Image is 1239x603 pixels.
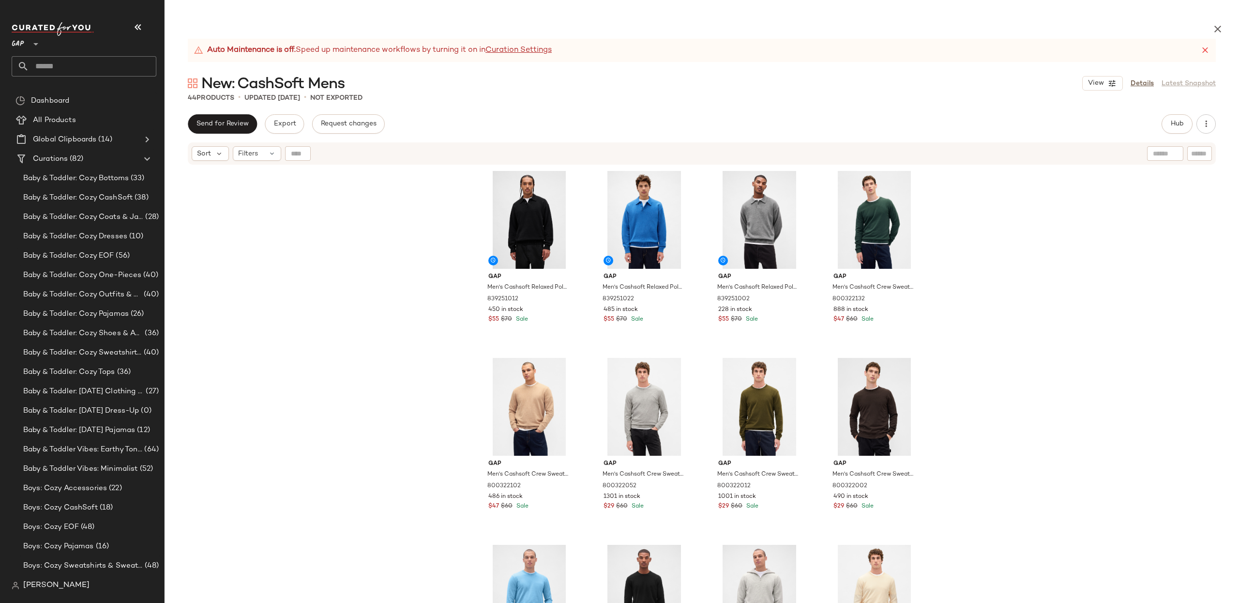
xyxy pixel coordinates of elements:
img: cn60346608.jpg [596,358,693,456]
strong: Auto Maintenance is off. [207,45,296,56]
span: Gap [488,273,570,281]
img: cn60474944.jpg [710,171,808,269]
span: Baby & Toddler: [DATE] Clothing & Accessories [23,386,144,397]
img: cn60459394.jpg [826,358,923,456]
span: (64) [142,444,159,455]
span: 485 in stock [604,306,638,314]
span: Boys: Cozy Sweatshirts & Sweatpants [23,560,143,572]
button: Send for Review [188,114,257,134]
span: Men's Cashsoft Crew Sweater by Gap Deep Hunter Size M [832,283,914,292]
span: (0) [139,405,151,417]
span: • [304,92,306,104]
span: View [1088,79,1104,87]
span: $60 [846,502,858,511]
span: Gap [718,460,800,468]
span: Gap [604,273,685,281]
span: GAP [12,33,24,50]
span: (52) [138,464,153,475]
img: cn60519043.jpg [481,171,578,269]
span: Boys: Cozy CashSoft [23,502,98,513]
span: (14) [96,134,112,145]
span: (12) [135,425,150,436]
span: Request changes [320,120,377,128]
span: Baby & Toddler Vibes: Earthy Tones [23,444,142,455]
span: 44 [188,94,196,102]
span: $60 [616,502,628,511]
span: Baby & Toddler: Cozy Outfits & Sets [23,289,142,300]
span: Sale [744,503,758,510]
span: 800322012 [717,482,751,491]
span: 888 in stock [833,306,868,314]
span: Baby & Toddler: [DATE] Dress-Up [23,405,139,417]
span: Boys: Cozy EOF [23,522,79,533]
span: $60 [846,315,858,324]
span: Baby & Toddler: Cozy Bottoms [23,173,129,184]
span: Men's Cashsoft Relaxed Polo Shirt Sweater by Gap Charcoal Heather Size M [717,283,799,292]
div: Speed up maintenance workflows by turning it on in [194,45,552,56]
span: Sort [197,149,211,159]
span: All Products [33,115,76,126]
span: 800322002 [832,482,867,491]
span: Hub [1170,120,1184,128]
span: $70 [731,315,742,324]
img: cn60390925.jpg [481,358,578,456]
span: (33) [129,173,145,184]
span: Filters [238,149,258,159]
p: updated [DATE] [244,93,300,103]
span: Baby & Toddler: Cozy Coats & Jackets [23,212,143,223]
span: Men's Cashsoft Crew Sweater by Gap Ripe Olive Tall Size L [717,470,799,479]
span: 450 in stock [488,306,523,314]
span: Baby & Toddler: Cozy CashSoft [23,192,133,203]
span: (16) [94,541,109,552]
img: svg%3e [15,96,25,106]
span: $60 [731,502,742,511]
button: Hub [1162,114,1193,134]
span: Baby & Toddler: Cozy Dresses [23,231,127,242]
span: $60 [501,502,513,511]
span: 800322102 [487,482,521,491]
span: $70 [501,315,512,324]
span: Sale [744,316,758,323]
span: Men's Cashsoft Crew Sweater by Gap [PERSON_NAME] Size L [832,470,914,479]
span: (27) [144,386,159,397]
span: Sale [860,503,874,510]
a: Curation Settings [485,45,552,56]
span: (36) [143,328,159,339]
span: Boys: Cozy Accessories [23,483,107,494]
span: Men's Cashsoft Crew Sweater by Gap [PERSON_NAME] Size XS [603,470,684,479]
span: (48) [79,522,95,533]
span: [PERSON_NAME] [23,580,90,591]
span: Boys: Cozy Pajamas [23,541,94,552]
span: Curations [33,154,68,165]
span: Gap [718,273,800,281]
span: Export [273,120,296,128]
span: 486 in stock [488,493,523,501]
span: Global Clipboards [33,134,96,145]
span: (48) [143,560,159,572]
span: Baby & Toddler: Cozy Sweatshirts & Sweatpants [23,347,142,358]
span: Baby & Toddler: Cozy One-Pieces [23,270,141,281]
span: 839251012 [487,295,518,304]
span: Men's Cashsoft Relaxed Polo Shirt Sweater by Gap True Black Size XXXL [487,283,569,292]
span: (36) [115,367,131,378]
span: Baby & Toddler: Cozy Pajamas [23,309,129,320]
span: Sale [630,503,644,510]
span: (40) [141,270,158,281]
span: 800322052 [603,482,636,491]
button: Request changes [312,114,385,134]
span: Send for Review [196,120,249,128]
span: (28) [143,212,159,223]
span: Baby & Toddler: [DATE] Pajamas [23,425,135,436]
span: $29 [604,502,614,511]
span: Sale [860,316,874,323]
span: • [238,92,241,104]
span: 1301 in stock [604,493,640,501]
span: $47 [488,502,499,511]
img: cfy_white_logo.C9jOOHJF.svg [12,22,94,36]
button: View [1082,76,1123,91]
img: cn60448781.jpg [596,171,693,269]
img: svg%3e [188,78,197,88]
span: Gap [488,460,570,468]
span: (82) [68,154,83,165]
button: Export [265,114,304,134]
